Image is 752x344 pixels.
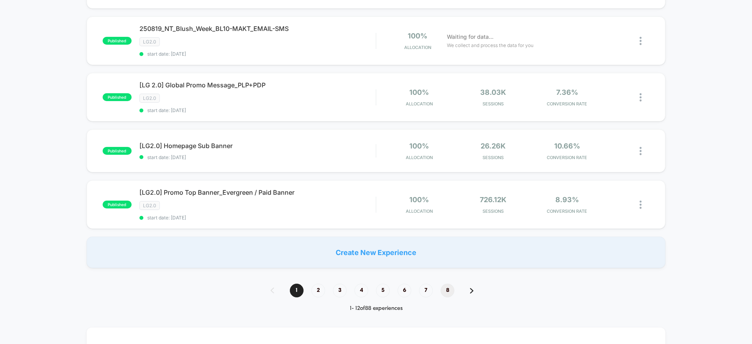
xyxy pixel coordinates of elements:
span: Allocation [406,155,433,160]
span: 726.12k [480,196,506,204]
img: pagination forward [470,288,474,293]
span: published [103,93,132,101]
span: [LG2.0] Promo Top Banner_Evergreen / Paid Banner [139,188,376,196]
span: 38.03k [480,88,506,96]
span: published [103,37,132,45]
span: [LG 2.0] Global Promo Message_PLP+PDP [139,81,376,89]
span: CONVERSION RATE [532,101,602,107]
span: 100% [409,88,429,96]
span: Waiting for data... [447,33,493,41]
span: 100% [409,142,429,150]
span: start date: [DATE] [139,51,376,57]
span: Allocation [406,208,433,214]
span: Sessions [458,155,528,160]
span: LG2.0 [139,94,160,103]
span: 100% [408,32,427,40]
span: 1 [290,284,304,297]
span: start date: [DATE] [139,107,376,113]
span: Sessions [458,101,528,107]
div: Create New Experience [87,237,665,268]
span: start date: [DATE] [139,215,376,221]
span: LG2.0 [139,37,160,46]
span: 7 [419,284,433,297]
span: start date: [DATE] [139,154,376,160]
img: close [640,93,642,101]
span: 8 [441,284,454,297]
span: Sessions [458,208,528,214]
span: We collect and process the data for you [447,42,533,49]
span: 7.36% [556,88,578,96]
span: 4 [354,284,368,297]
span: Allocation [406,101,433,107]
span: 250819_NT_Blush_Week_BL10-MAKT_EMAIL-SMS [139,25,376,33]
span: 100% [409,196,429,204]
span: 3 [333,284,347,297]
span: Allocation [404,45,431,50]
span: 2 [311,284,325,297]
span: 5 [376,284,390,297]
span: CONVERSION RATE [532,155,602,160]
span: 8.93% [555,196,579,204]
img: close [640,37,642,45]
span: published [103,201,132,208]
span: 10.66% [554,142,580,150]
span: published [103,147,132,155]
span: 26.26k [481,142,506,150]
img: close [640,201,642,209]
img: close [640,147,642,155]
div: 1 - 12 of 88 experiences [263,305,489,312]
span: 6 [398,284,411,297]
span: LG2.0 [139,201,160,210]
span: CONVERSION RATE [532,208,602,214]
span: [LG2.0] Homepage Sub Banner [139,142,376,150]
